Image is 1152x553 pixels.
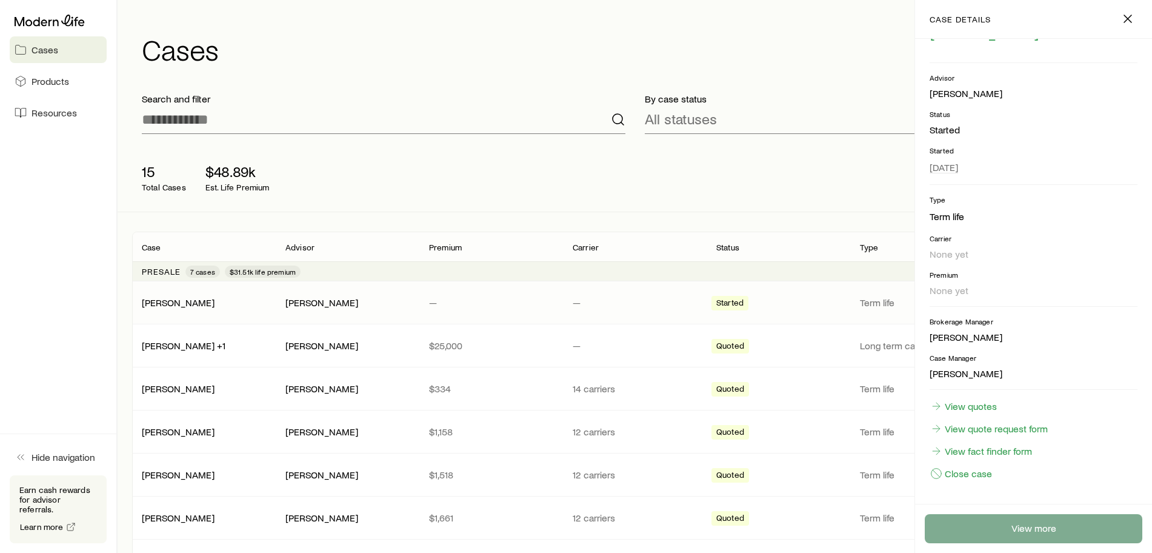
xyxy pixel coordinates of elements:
[930,367,1137,380] p: [PERSON_NAME]
[860,469,984,481] p: Term life
[573,469,697,481] p: 12 carriers
[285,426,358,438] div: [PERSON_NAME]
[285,297,358,309] div: [PERSON_NAME]
[142,383,215,395] div: [PERSON_NAME]
[860,426,984,438] p: Term life
[285,243,315,252] p: Advisor
[429,383,553,395] p: $334
[716,513,744,526] span: Quoted
[716,384,744,397] span: Quoted
[190,267,215,276] span: 7 cases
[285,383,358,395] div: [PERSON_NAME]
[32,44,58,56] span: Cases
[573,383,697,395] p: 14 carriers
[930,331,1137,343] p: [PERSON_NAME]
[716,341,744,354] span: Quoted
[142,512,215,525] div: [PERSON_NAME]
[142,267,181,276] p: Presale
[645,110,717,127] p: All statuses
[142,469,215,480] a: [PERSON_NAME]
[20,523,64,531] span: Learn more
[285,469,358,481] div: [PERSON_NAME]
[10,444,107,471] button: Hide navigation
[285,512,358,525] div: [PERSON_NAME]
[860,512,984,524] p: Term life
[716,470,744,483] span: Quoted
[573,512,697,524] p: 12 carriers
[19,485,97,514] p: Earn cash rewards for advisor referrals.
[32,451,95,463] span: Hide navigation
[32,75,69,87] span: Products
[930,248,1137,260] p: None yet
[930,124,1137,136] p: Started
[142,183,186,192] p: Total Cases
[573,243,599,252] p: Carrier
[930,444,1033,458] a: View fact finder form
[142,469,215,481] div: [PERSON_NAME]
[860,340,984,352] p: Long term care (linked benefit)
[429,297,553,309] p: —
[429,243,462,252] p: Premium
[573,340,697,352] p: —
[925,514,1142,543] a: View more
[573,426,697,438] p: 12 carriers
[573,297,697,309] p: —
[142,297,215,309] div: [PERSON_NAME]
[142,426,215,437] a: [PERSON_NAME]
[930,353,1137,363] p: Case Manager
[10,36,107,63] a: Cases
[645,93,1128,105] p: By case status
[930,400,997,413] a: View quotes
[429,469,553,481] p: $1,518
[930,233,1137,243] p: Carrier
[930,146,1137,155] p: Started
[142,93,625,105] p: Search and filter
[930,109,1137,119] p: Status
[142,163,186,180] p: 15
[285,340,358,352] div: [PERSON_NAME]
[142,383,215,394] a: [PERSON_NAME]
[142,340,225,351] a: [PERSON_NAME] +1
[142,512,215,523] a: [PERSON_NAME]
[716,243,739,252] p: Status
[930,161,958,173] span: [DATE]
[930,422,1048,435] a: View quote request form
[429,512,553,524] p: $1,661
[205,183,270,192] p: Est. Life Premium
[860,297,984,309] p: Term life
[10,99,107,126] a: Resources
[142,243,161,252] p: Case
[142,340,225,352] div: [PERSON_NAME] +1
[230,267,296,276] span: $31.51k life premium
[930,209,1137,224] li: Term life
[930,15,991,24] p: case details
[429,426,553,438] p: $1,158
[142,35,1137,64] h1: Cases
[930,317,1137,326] p: Brokerage Manager
[860,243,879,252] p: Type
[10,475,107,543] div: Earn cash rewards for advisor referrals.Learn more
[716,298,744,310] span: Started
[930,284,1137,297] p: None yet
[930,467,993,480] button: Close case
[930,195,1137,204] p: Type
[860,383,984,395] p: Term life
[142,297,215,308] a: [PERSON_NAME]
[716,427,744,440] span: Quoted
[429,340,553,352] p: $25,000
[32,107,77,119] span: Resources
[205,163,270,180] p: $48.89k
[930,87,1002,100] div: [PERSON_NAME]
[10,68,107,95] a: Products
[930,270,1137,280] p: Premium
[142,426,215,438] div: [PERSON_NAME]
[930,73,1137,82] p: Advisor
